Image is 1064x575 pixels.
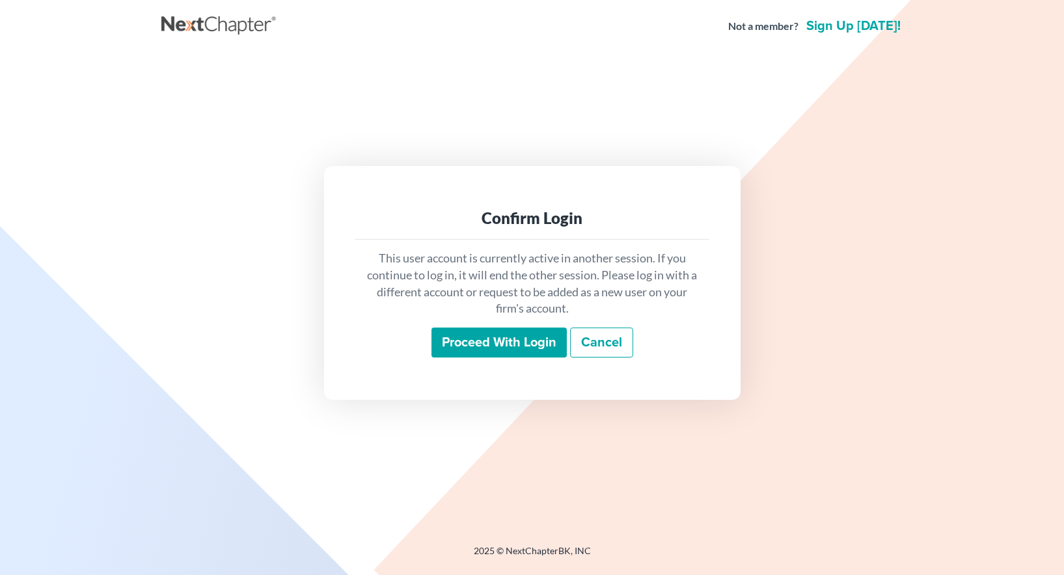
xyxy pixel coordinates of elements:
[570,328,633,358] a: Cancel
[804,20,903,33] a: Sign up [DATE]!
[366,208,699,229] div: Confirm Login
[431,328,567,358] input: Proceed with login
[366,250,699,317] p: This user account is currently active in another session. If you continue to log in, it will end ...
[728,19,798,34] strong: Not a member?
[161,544,903,568] div: 2025 © NextChapterBK, INC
